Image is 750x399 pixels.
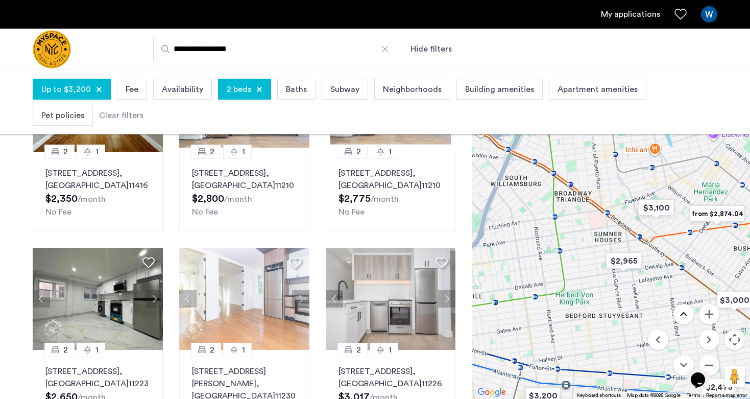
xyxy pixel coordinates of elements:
button: Drag Pegman onto the map to open Street View [724,366,745,387]
input: Apartment Search [153,37,398,61]
span: Pet policies [41,109,84,122]
span: 2 [210,344,214,356]
span: $2,350 [45,194,78,204]
button: Move left [648,330,668,350]
button: Next apartment [146,290,163,308]
button: Previous apartment [326,290,343,308]
span: 1 [389,146,392,158]
img: logo [33,30,71,68]
span: 1 [95,344,99,356]
sub: /month [371,195,399,203]
a: Cazamio logo [33,30,71,68]
p: [STREET_ADDRESS] 11226 [338,365,443,390]
a: Terms (opens in new tab) [687,392,700,399]
span: $2,775 [338,194,371,204]
div: Clear filters [99,109,143,122]
span: 2 [356,344,361,356]
span: No Fee [45,208,71,216]
button: Move up [673,304,694,324]
a: My application [601,8,660,20]
span: No Fee [338,208,365,216]
span: 1 [242,344,245,356]
button: Map camera controls [724,330,745,350]
span: Fee [126,83,138,96]
iframe: chat widget [687,358,719,389]
a: 21[STREET_ADDRESS], [GEOGRAPHIC_DATA]11210No Fee [326,152,456,231]
button: Next apartment [438,290,455,308]
span: Building amenities [465,83,534,96]
img: Google [475,386,509,399]
a: 21[STREET_ADDRESS], [GEOGRAPHIC_DATA]11210No Fee [179,152,309,231]
button: Previous apartment [179,290,197,308]
button: Next apartment [292,290,309,308]
button: Zoom out [699,355,719,375]
span: 2 [63,344,68,356]
span: Neighborhoods [383,83,442,96]
p: [STREET_ADDRESS] 11210 [192,167,297,192]
span: $2,800 [192,194,224,204]
sub: /month [78,195,106,203]
span: 2 [356,146,361,158]
span: Availability [162,83,203,96]
div: from $2,874.04 [686,202,748,225]
button: Keyboard shortcuts [577,392,621,399]
span: Map data ©2025 Google [627,393,681,398]
span: 1 [242,146,245,158]
span: 2 beds [227,83,251,96]
p: [STREET_ADDRESS] 11223 [45,365,150,390]
a: Favorites [674,8,687,20]
img: 1996_638449088345251066.png [179,248,309,350]
span: 1 [389,344,392,356]
span: 2 [63,146,68,158]
button: Zoom in [699,304,719,324]
a: 21[STREET_ADDRESS], [GEOGRAPHIC_DATA]11416No Fee [33,152,163,231]
span: Baths [286,83,307,96]
span: No Fee [192,208,218,216]
button: Move right [699,330,719,350]
sub: /month [224,195,252,203]
span: Subway [330,83,359,96]
a: Report a map error [706,392,747,399]
button: Move down [673,355,694,375]
div: $3,100 [635,196,678,219]
p: [STREET_ADDRESS] 11210 [338,167,443,192]
div: $2,965 [602,249,645,272]
a: Open this area in Google Maps (opens a new window) [475,386,509,399]
img: a8b926f1-9a91-4e5e-b036-feb4fe78ee5d_638870589958476599.jpeg [33,248,163,350]
img: 1990_638197525257117128.jpeg [326,248,456,350]
button: Previous apartment [33,290,50,308]
span: 2 [210,146,214,158]
p: [STREET_ADDRESS] 11416 [45,167,150,192]
span: Apartment amenities [558,83,638,96]
img: user [701,6,717,22]
span: 1 [95,146,99,158]
button: Show or hide filters [410,43,452,55]
span: Up to $3,200 [41,83,91,96]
